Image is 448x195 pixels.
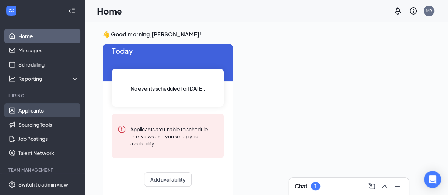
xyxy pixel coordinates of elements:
[18,181,68,188] div: Switch to admin view
[8,167,78,173] div: Team Management
[426,8,432,14] div: MR
[18,75,79,82] div: Reporting
[409,7,418,15] svg: QuestionInfo
[295,182,307,190] h3: Chat
[393,7,402,15] svg: Notifications
[18,57,79,71] a: Scheduling
[18,146,79,160] a: Talent Network
[379,180,390,192] button: ChevronUp
[97,5,122,17] h1: Home
[8,93,78,99] div: Hiring
[314,183,317,189] div: 1
[8,181,16,188] svg: Settings
[424,171,441,188] div: Open Intercom Messenger
[144,172,192,187] button: Add availability
[131,85,205,92] span: No events scheduled for [DATE] .
[368,182,376,190] svg: ComposeMessage
[18,29,79,43] a: Home
[103,30,430,38] h3: 👋 Good morning, [PERSON_NAME] !
[18,43,79,57] a: Messages
[118,125,126,133] svg: Error
[393,182,402,190] svg: Minimize
[18,132,79,146] a: Job Postings
[366,180,378,192] button: ComposeMessage
[112,45,224,56] span: Today
[18,103,79,117] a: Applicants
[8,7,15,14] svg: WorkstreamLogo
[8,75,16,82] svg: Analysis
[392,180,403,192] button: Minimize
[130,125,218,147] div: Applicants are unable to schedule interviews until you set up your availability.
[18,117,79,132] a: Sourcing Tools
[68,7,75,15] svg: Collapse
[380,182,389,190] svg: ChevronUp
